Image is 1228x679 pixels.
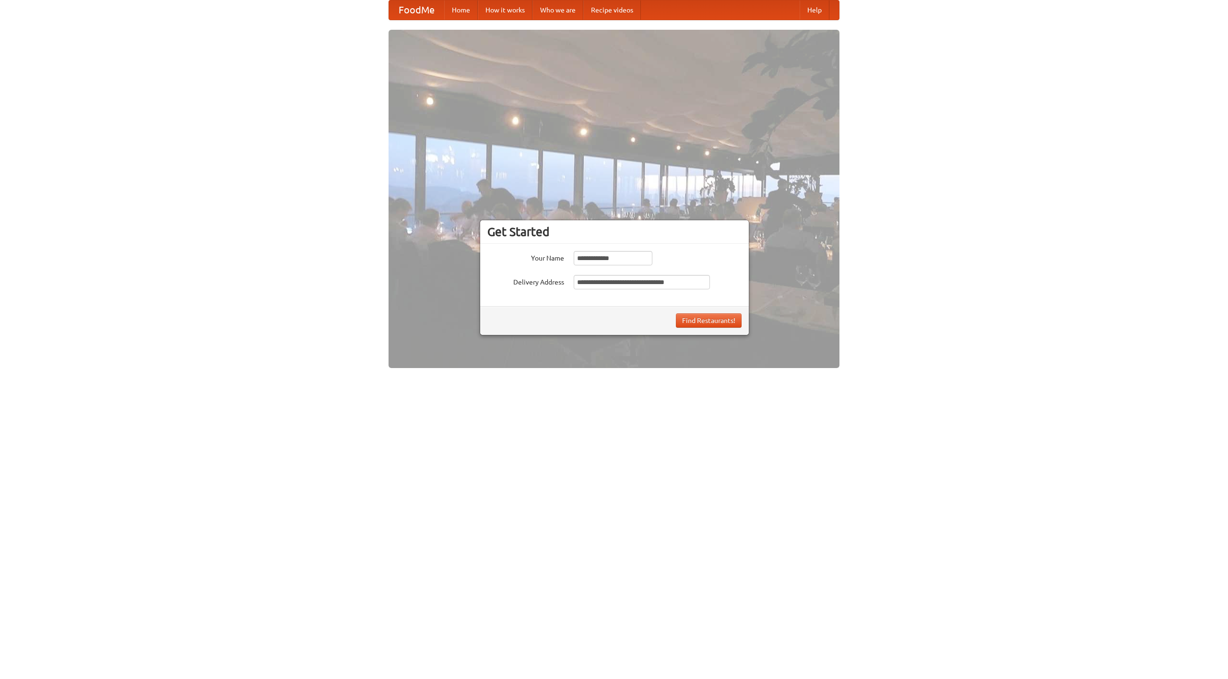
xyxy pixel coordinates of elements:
button: Find Restaurants! [676,313,742,328]
a: Home [444,0,478,20]
h3: Get Started [487,225,742,239]
a: Help [800,0,829,20]
label: Your Name [487,251,564,263]
a: How it works [478,0,532,20]
label: Delivery Address [487,275,564,287]
a: Who we are [532,0,583,20]
a: Recipe videos [583,0,641,20]
a: FoodMe [389,0,444,20]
